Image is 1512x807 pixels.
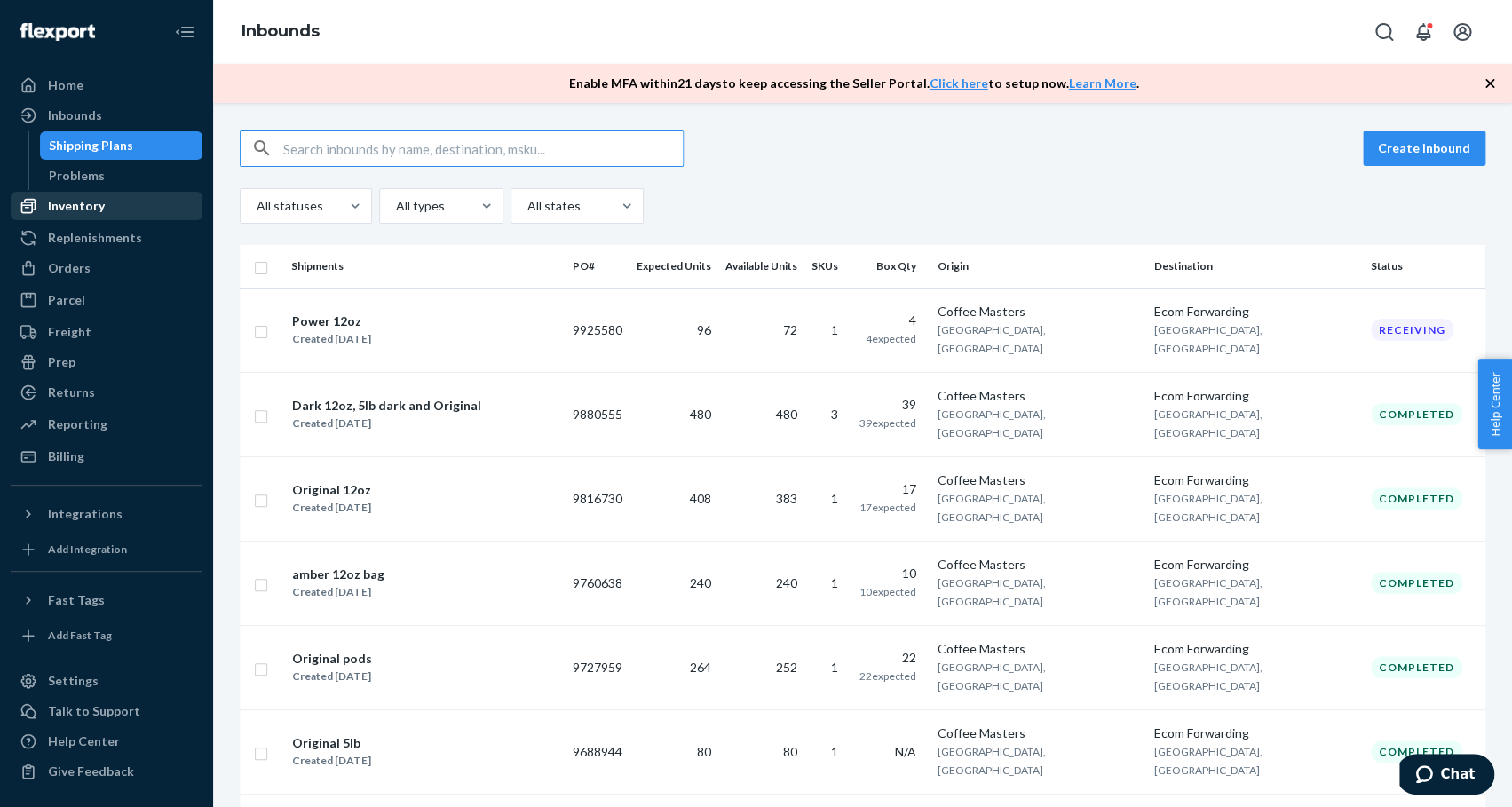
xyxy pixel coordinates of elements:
[11,727,202,756] a: Help Center
[292,752,371,770] div: Created [DATE]
[48,505,123,523] div: Integrations
[697,744,711,759] span: 80
[292,481,371,499] div: Original 12oz
[1371,740,1462,763] div: Completed
[1364,245,1485,288] th: Status
[292,499,371,517] div: Created [DATE]
[11,586,202,614] button: Fast Tags
[48,732,120,750] div: Help Center
[859,501,916,514] span: 17 expected
[831,744,838,759] span: 1
[569,75,1139,92] p: Enable MFA within 21 days to keep accessing the Seller Portal. to setup now. .
[938,303,1140,320] div: Coffee Masters
[48,763,134,780] div: Give Feedback
[566,372,629,456] td: 9880555
[1154,492,1263,524] span: [GEOGRAPHIC_DATA], [GEOGRAPHIC_DATA]
[1147,245,1364,288] th: Destination
[629,245,718,288] th: Expected Units
[1154,556,1357,574] div: Ecom Forwarding
[776,491,797,506] span: 383
[48,415,107,433] div: Reporting
[20,23,95,41] img: Flexport logo
[11,621,202,650] a: Add Fast Tag
[1154,303,1357,320] div: Ecom Forwarding
[938,640,1140,658] div: Coffee Masters
[292,566,384,583] div: amber 12oz bag
[48,259,91,277] div: Orders
[1371,403,1462,425] div: Completed
[1363,131,1485,166] button: Create inbound
[1154,407,1263,439] span: [GEOGRAPHIC_DATA], [GEOGRAPHIC_DATA]
[48,107,102,124] div: Inbounds
[11,500,202,528] button: Integrations
[804,245,852,288] th: SKUs
[292,397,481,415] div: Dark 12oz, 5lb dark and Original
[292,734,371,752] div: Original 5lb
[1477,359,1512,449] button: Help Center
[938,724,1140,742] div: Coffee Masters
[783,322,797,337] span: 72
[48,76,83,94] div: Home
[859,649,916,667] div: 22
[938,576,1046,608] span: [GEOGRAPHIC_DATA], [GEOGRAPHIC_DATA]
[40,131,203,160] a: Shipping Plans
[690,407,711,422] span: 480
[718,245,804,288] th: Available Units
[1154,387,1357,405] div: Ecom Forwarding
[11,667,202,695] a: Settings
[11,442,202,471] a: Billing
[1371,319,1453,341] div: Receiving
[938,661,1046,692] span: [GEOGRAPHIC_DATA], [GEOGRAPHIC_DATA]
[859,416,916,430] span: 39 expected
[11,286,202,314] a: Parcel
[566,541,629,625] td: 9760638
[1405,14,1441,50] button: Open notifications
[1154,640,1357,658] div: Ecom Forwarding
[930,245,1147,288] th: Origin
[1154,471,1357,489] div: Ecom Forwarding
[292,668,372,685] div: Created [DATE]
[852,245,930,288] th: Box Qty
[938,407,1046,439] span: [GEOGRAPHIC_DATA], [GEOGRAPHIC_DATA]
[48,323,91,341] div: Freight
[48,447,84,465] div: Billing
[1154,661,1263,692] span: [GEOGRAPHIC_DATA], [GEOGRAPHIC_DATA]
[1371,656,1462,678] div: Completed
[776,575,797,590] span: 240
[11,101,202,130] a: Inbounds
[48,384,95,401] div: Returns
[49,137,133,154] div: Shipping Plans
[49,167,105,185] div: Problems
[930,75,988,91] a: Click here
[859,312,916,329] div: 4
[1154,745,1263,777] span: [GEOGRAPHIC_DATA], [GEOGRAPHIC_DATA]
[831,660,838,675] span: 1
[776,407,797,422] span: 480
[938,492,1046,524] span: [GEOGRAPHIC_DATA], [GEOGRAPHIC_DATA]
[11,192,202,220] a: Inventory
[11,254,202,282] a: Orders
[938,556,1140,574] div: Coffee Masters
[526,197,527,215] input: All states
[11,224,202,252] a: Replenishments
[11,410,202,439] a: Reporting
[831,491,838,506] span: 1
[48,702,140,720] div: Talk to Support
[283,131,683,166] input: Search inbounds by name, destination, msku...
[11,71,202,99] a: Home
[866,332,916,345] span: 4 expected
[48,672,99,690] div: Settings
[831,322,838,337] span: 1
[1154,724,1357,742] div: Ecom Forwarding
[938,387,1140,405] div: Coffee Masters
[1154,576,1263,608] span: [GEOGRAPHIC_DATA], [GEOGRAPHIC_DATA]
[859,396,916,414] div: 39
[1445,14,1480,50] button: Open account menu
[895,744,916,759] span: N/A
[859,480,916,498] div: 17
[11,697,202,725] button: Talk to Support
[859,585,916,598] span: 10 expected
[11,318,202,346] a: Freight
